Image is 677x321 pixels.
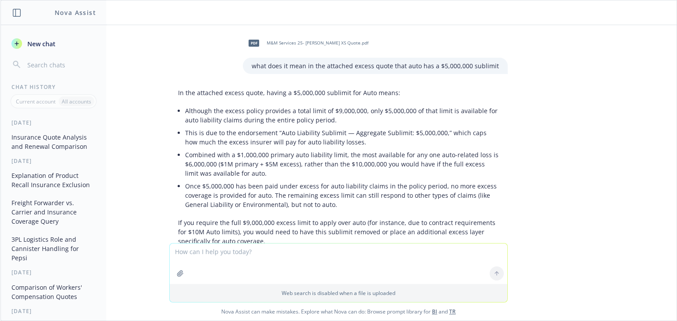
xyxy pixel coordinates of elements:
p: Current account [16,98,56,105]
p: what does it mean in the attached excess quote that auto has a $5,000,000 sublimit [252,61,499,70]
p: All accounts [62,98,91,105]
li: Although the excess policy provides a total limit of $9,000,000, only $5,000,000 of that limit is... [185,104,499,126]
a: TR [449,308,456,315]
a: BI [432,308,437,315]
p: If you require the full $9,000,000 excess limit to apply over auto (for instance, due to contract... [178,218,499,246]
span: pdf [249,40,259,46]
li: Once $5,000,000 has been paid under excess for auto liability claims in the policy period, no mor... [185,180,499,211]
button: New chat [8,36,99,52]
div: [DATE] [1,157,106,165]
button: Comparison of Workers' Compensation Quotes [8,280,99,304]
div: [DATE] [1,119,106,126]
span: Nova Assist can make mistakes. Explore what Nova can do: Browse prompt library for and [4,303,673,321]
p: Web search is disabled when a file is uploaded [175,289,502,297]
div: pdfM&M Services 25- [PERSON_NAME] XS Quote.pdf [243,32,370,54]
div: [DATE] [1,269,106,276]
p: In the attached excess quote, having a $5,000,000 sublimit for Auto means: [178,88,499,97]
input: Search chats [26,59,96,71]
span: New chat [26,39,56,48]
div: Chat History [1,83,106,91]
h1: Nova Assist [55,8,96,17]
span: M&M Services 25- [PERSON_NAME] XS Quote.pdf [267,40,368,46]
button: Insurance Quote Analysis and Renewal Comparison [8,130,99,154]
li: This is due to the endorsement “Auto Liability Sublimit — Aggregate Sublimit: $5,000,000,” which ... [185,126,499,148]
button: 3PL Logistics Role and Cannister Handling for Pepsi [8,232,99,265]
li: Combined with a $1,000,000 primary auto liability limit, the most available for any one auto-rela... [185,148,499,180]
button: Explanation of Product Recall Insurance Exclusion [8,168,99,192]
div: [DATE] [1,307,106,315]
button: Freight Forwarder vs. Carrier and Insurance Coverage Query [8,196,99,229]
